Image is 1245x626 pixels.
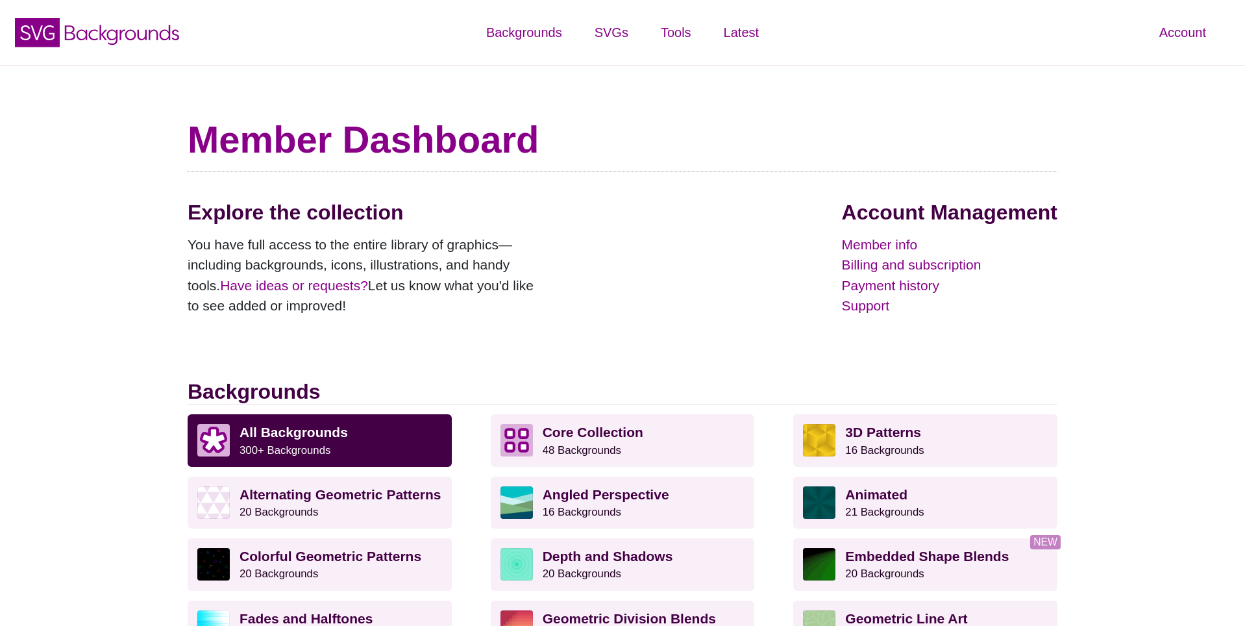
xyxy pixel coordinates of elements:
[803,548,835,581] img: green to black rings rippling away from corner
[842,234,1057,255] a: Member info
[543,549,673,564] strong: Depth and Shadows
[845,425,921,440] strong: 3D Patterns
[793,477,1057,529] a: Animated21 Backgrounds
[240,549,421,564] strong: Colorful Geometric Patterns
[842,255,1057,275] a: Billing and subscription
[188,379,1057,405] h2: Backgrounds
[188,200,545,225] h2: Explore the collection
[500,548,533,581] img: green layered rings within rings
[543,444,621,457] small: 48 Backgrounds
[543,425,643,440] strong: Core Collection
[803,424,835,457] img: fancy golden cube pattern
[240,487,441,502] strong: Alternating Geometric Patterns
[845,487,907,502] strong: Animated
[842,295,1057,316] a: Support
[197,486,230,519] img: light purple and white alternating triangle pattern
[1143,13,1222,52] a: Account
[708,13,775,52] a: Latest
[491,538,755,590] a: Depth and Shadows20 Backgrounds
[842,200,1057,225] h2: Account Management
[240,568,318,580] small: 20 Backgrounds
[845,506,924,518] small: 21 Backgrounds
[470,13,578,52] a: Backgrounds
[543,568,621,580] small: 20 Backgrounds
[491,414,755,466] a: Core Collection 48 Backgrounds
[240,506,318,518] small: 20 Backgrounds
[543,611,716,626] strong: Geometric Division Blends
[842,275,1057,296] a: Payment history
[500,486,533,519] img: abstract landscape with sky mountains and water
[845,549,1009,564] strong: Embedded Shape Blends
[845,444,924,457] small: 16 Backgrounds
[197,548,230,581] img: a rainbow pattern of outlined geometric shapes
[188,117,1057,162] h1: Member Dashboard
[188,477,452,529] a: Alternating Geometric Patterns20 Backgrounds
[803,486,835,519] img: green rave light effect animated background
[543,487,669,502] strong: Angled Perspective
[220,278,368,293] a: Have ideas or requests?
[240,425,348,440] strong: All Backgrounds
[793,538,1057,590] a: Embedded Shape Blends20 Backgrounds
[793,414,1057,466] a: 3D Patterns16 Backgrounds
[188,414,452,466] a: All Backgrounds 300+ Backgrounds
[240,444,330,457] small: 300+ Backgrounds
[188,234,545,316] p: You have full access to the entire library of graphics—including backgrounds, icons, illustration...
[491,477,755,529] a: Angled Perspective16 Backgrounds
[543,506,621,518] small: 16 Backgrounds
[845,611,967,626] strong: Geometric Line Art
[240,611,373,626] strong: Fades and Halftones
[845,568,924,580] small: 20 Backgrounds
[578,13,645,52] a: SVGs
[188,538,452,590] a: Colorful Geometric Patterns20 Backgrounds
[645,13,708,52] a: Tools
